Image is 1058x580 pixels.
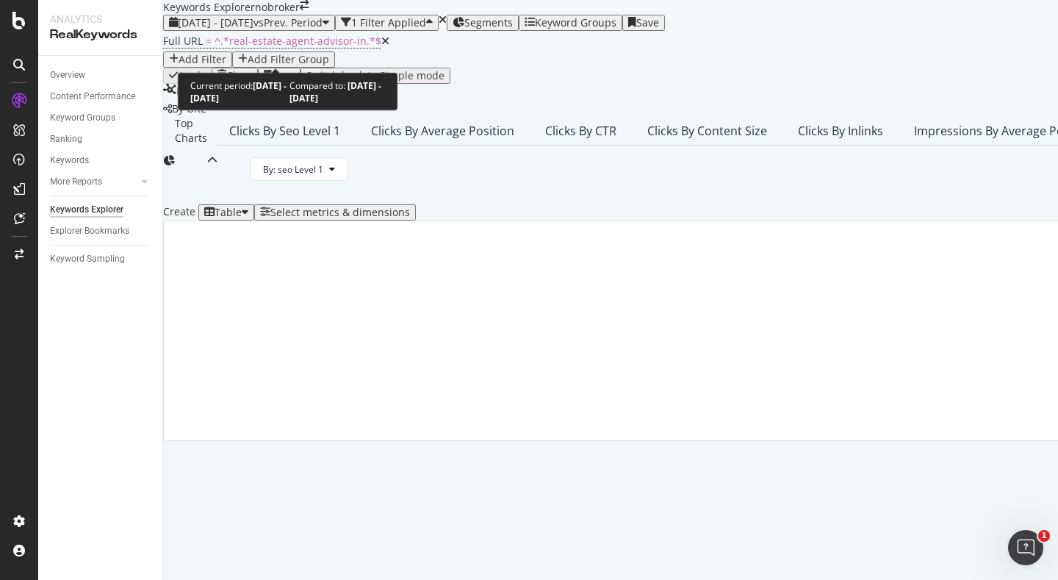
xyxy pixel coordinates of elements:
div: Clicks By Average Position [371,123,514,138]
div: Clear [226,70,252,82]
button: [DATE] - [DATE]vsPrev. Period [163,15,335,31]
span: Full URL [163,34,203,48]
div: times [439,15,447,25]
button: Apply [163,68,212,84]
div: legacy label [163,101,206,116]
div: Explorer Bookmarks [50,223,129,239]
span: ^.*real-estate-agent-advisor-in.*$ [215,34,381,48]
div: Create [163,204,254,221]
div: Table [215,207,242,218]
div: Overview [50,68,85,83]
button: Switch back to Simple mode [301,68,450,84]
div: Compared to: [289,79,386,104]
button: 1 Filter Applied [335,15,439,31]
div: Keywords [50,153,89,168]
span: vs Prev. Period [253,15,323,29]
button: Save [622,15,665,31]
span: By: seo Level 1 [263,163,323,176]
div: Keyword Groups [50,110,115,126]
button: Clear [212,68,258,84]
a: Keyword Groups [50,110,152,126]
div: Keywords Explorer [50,202,123,218]
button: By: seo Level 1 [251,157,348,181]
span: Segments [464,15,513,29]
span: 1 [1038,530,1050,542]
a: Keywords [50,153,152,168]
button: Table [198,204,254,221]
a: Content Performance [50,89,152,104]
div: Ranking [50,132,82,147]
a: Keyword Sampling [50,251,152,267]
div: Clicks By Inlinks [798,123,883,138]
div: Top Charts [175,116,207,204]
button: Add Filter Group [232,51,335,68]
div: Apply [178,70,206,82]
div: Keyword Groups [535,17,616,29]
span: = [206,34,212,48]
button: Select metrics & dimensions [254,204,416,221]
div: RealKeywords [50,26,151,43]
a: Ranking [50,132,152,147]
a: Overview [50,68,152,83]
div: Switch back to Simple mode [306,70,445,82]
span: [DATE] - [DATE] [178,15,253,29]
div: 1 Filter Applied [351,17,426,29]
button: Keyword Groups [519,15,622,31]
b: [DATE] - [DATE] [289,79,381,104]
div: Data crossed with the Crawl [176,84,314,101]
a: Keywords Explorer [50,202,152,218]
a: Explorer Bookmarks [50,223,152,239]
div: Add Filter Group [248,54,329,65]
div: Clicks By CTR [545,123,616,138]
div: Analytics [50,12,151,26]
div: Clicks By Content Size [647,123,767,138]
button: Segments [447,15,519,31]
div: Content Performance [50,89,135,104]
button: Add Filter [163,51,232,68]
div: Keyword Sampling [50,251,125,267]
div: More Reports [50,174,102,190]
div: Save [636,17,659,29]
b: [DATE] - [DATE] [190,79,287,104]
button: Save [258,68,301,84]
a: More Reports [50,174,137,190]
div: Save [272,70,295,82]
div: Current period: [190,79,289,104]
div: Clicks By seo Level 1 [229,123,340,138]
iframe: Intercom live chat [1008,530,1043,565]
span: By URL [172,101,206,115]
div: Add Filter [179,54,226,65]
div: Select metrics & dimensions [270,207,410,218]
